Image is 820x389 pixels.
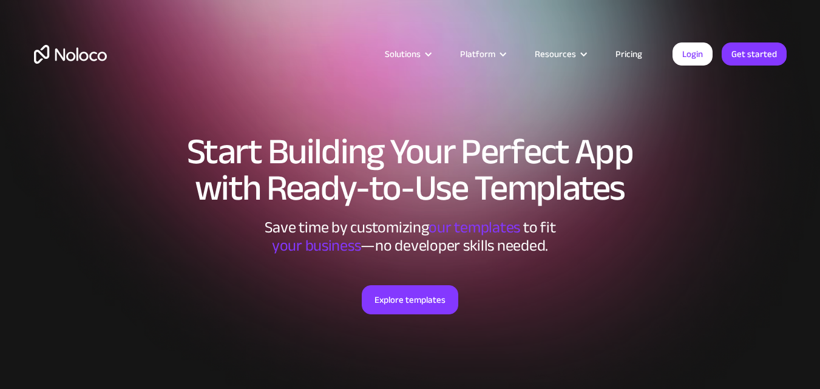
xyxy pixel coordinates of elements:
[370,46,445,62] div: Solutions
[34,134,787,206] h1: Start Building Your Perfect App with Ready-to-Use Templates
[429,212,520,242] span: our templates
[272,231,361,260] span: your business
[535,46,576,62] div: Resources
[600,46,657,62] a: Pricing
[228,218,592,255] div: Save time by customizing to fit ‍ —no developer skills needed.
[34,45,107,64] a: home
[520,46,600,62] div: Resources
[673,42,713,66] a: Login
[722,42,787,66] a: Get started
[445,46,520,62] div: Platform
[385,46,421,62] div: Solutions
[460,46,495,62] div: Platform
[362,285,458,314] a: Explore templates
